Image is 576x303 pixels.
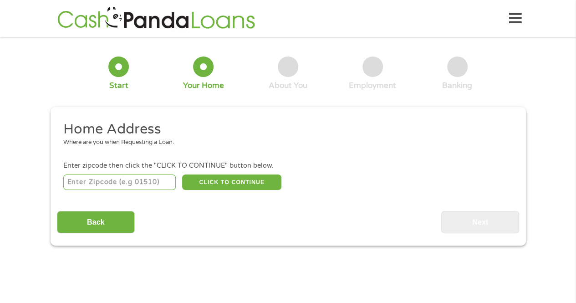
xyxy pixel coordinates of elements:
button: CLICK TO CONTINUE [182,175,281,190]
input: Enter Zipcode (e.g 01510) [63,175,176,190]
input: Next [441,211,519,233]
input: Back [57,211,135,233]
div: Where are you when Requesting a Loan. [63,138,506,147]
div: Banking [442,81,472,91]
div: Your Home [183,81,224,91]
img: GetLoanNow Logo [55,5,258,31]
div: Employment [349,81,396,91]
h2: Home Address [63,120,506,139]
div: Start [109,81,128,91]
div: About You [269,81,307,91]
div: Enter zipcode then click the "CLICK TO CONTINUE" button below. [63,161,512,171]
